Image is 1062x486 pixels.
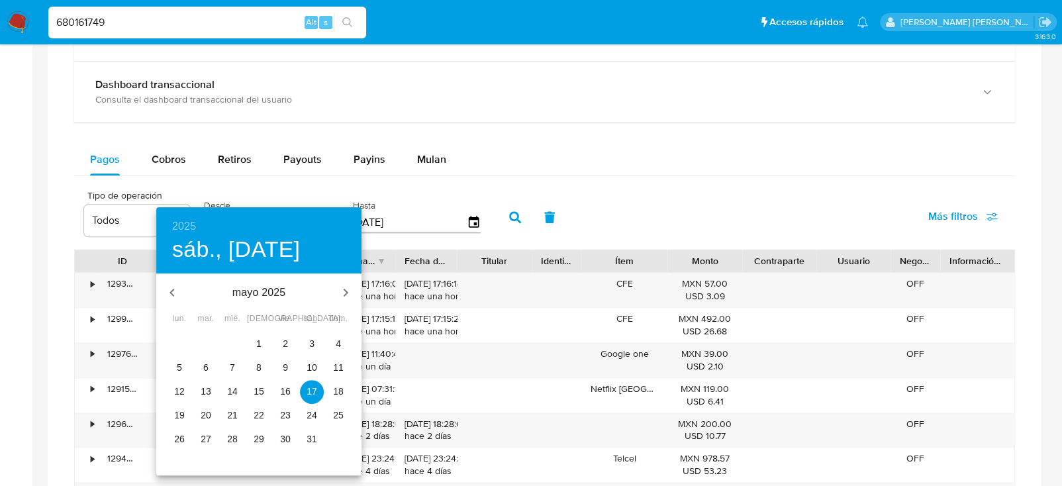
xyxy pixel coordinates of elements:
[194,356,218,380] button: 6
[230,361,235,374] p: 7
[307,361,317,374] p: 10
[168,356,191,380] button: 5
[283,361,288,374] p: 9
[283,337,288,350] p: 2
[273,380,297,404] button: 16
[227,385,238,398] p: 14
[220,404,244,428] button: 21
[307,432,317,446] p: 31
[256,337,262,350] p: 1
[273,313,297,326] span: vie.
[172,217,196,236] button: 2025
[194,404,218,428] button: 20
[174,432,185,446] p: 26
[201,409,211,422] p: 20
[326,356,350,380] button: 11
[227,409,238,422] p: 21
[247,380,271,404] button: 15
[326,380,350,404] button: 18
[247,332,271,356] button: 1
[220,380,244,404] button: 14
[174,409,185,422] p: 19
[309,337,314,350] p: 3
[254,385,264,398] p: 15
[300,404,324,428] button: 24
[254,409,264,422] p: 22
[273,356,297,380] button: 9
[174,385,185,398] p: 12
[326,404,350,428] button: 25
[220,356,244,380] button: 7
[280,409,291,422] p: 23
[220,313,244,326] span: mié.
[194,313,218,326] span: mar.
[172,236,300,264] button: sáb., [DATE]
[201,385,211,398] p: 13
[177,361,182,374] p: 5
[168,313,191,326] span: lun.
[168,404,191,428] button: 19
[300,428,324,452] button: 31
[307,385,317,398] p: 17
[247,428,271,452] button: 29
[300,313,324,326] span: sáb.
[273,404,297,428] button: 23
[203,361,209,374] p: 6
[168,428,191,452] button: 26
[280,385,291,398] p: 16
[247,356,271,380] button: 8
[273,428,297,452] button: 30
[247,313,271,326] span: [DEMOGRAPHIC_DATA].
[300,332,324,356] button: 3
[326,313,350,326] span: dom.
[194,380,218,404] button: 13
[254,432,264,446] p: 29
[247,404,271,428] button: 22
[201,432,211,446] p: 27
[333,361,344,374] p: 11
[273,332,297,356] button: 2
[300,356,324,380] button: 10
[188,285,330,301] p: mayo 2025
[326,332,350,356] button: 4
[300,380,324,404] button: 17
[333,409,344,422] p: 25
[307,409,317,422] p: 24
[333,385,344,398] p: 18
[227,432,238,446] p: 28
[168,380,191,404] button: 12
[194,428,218,452] button: 27
[256,361,262,374] p: 8
[336,337,341,350] p: 4
[280,432,291,446] p: 30
[220,428,244,452] button: 28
